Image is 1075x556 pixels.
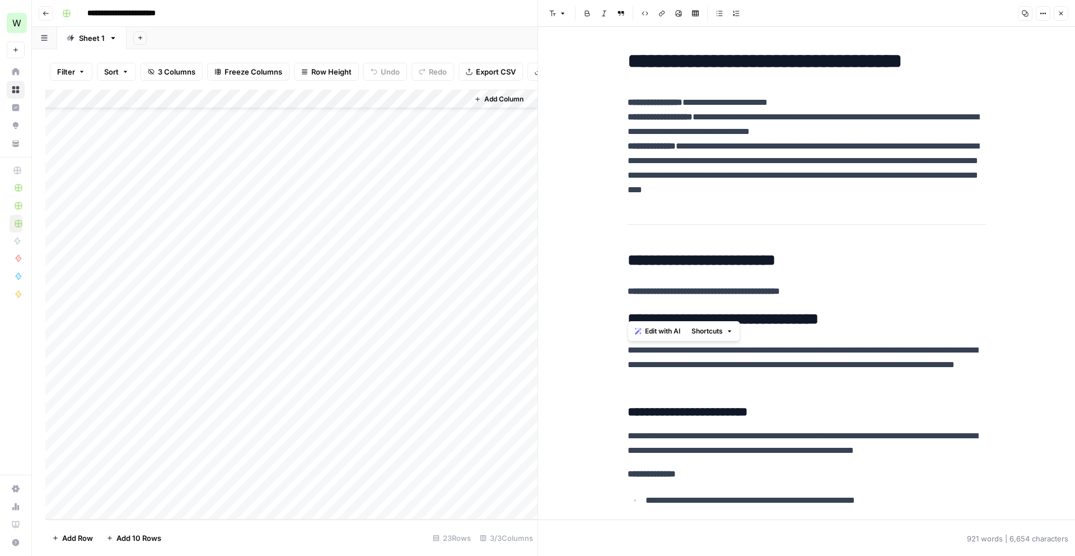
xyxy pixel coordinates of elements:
[470,92,528,106] button: Add Column
[62,532,93,544] span: Add Row
[687,324,737,339] button: Shortcuts
[7,480,25,498] a: Settings
[141,63,203,81] button: 3 Columns
[7,63,25,81] a: Home
[104,66,119,77] span: Sort
[363,63,407,81] button: Undo
[158,66,195,77] span: 3 Columns
[7,516,25,534] a: Learning Hub
[97,63,136,81] button: Sort
[7,498,25,516] a: Usage
[381,66,400,77] span: Undo
[57,27,127,49] a: Sheet 1
[691,326,723,336] span: Shortcuts
[225,66,282,77] span: Freeze Columns
[484,94,524,104] span: Add Column
[7,9,25,37] button: Workspace: Workspace1
[79,33,105,44] div: Sheet 1
[412,63,454,81] button: Redo
[428,529,475,547] div: 23 Rows
[475,529,537,547] div: 3/3 Columns
[311,66,352,77] span: Row Height
[116,532,161,544] span: Add 10 Rows
[100,529,168,547] button: Add 10 Rows
[630,324,685,339] button: Edit with AI
[429,66,447,77] span: Redo
[645,326,680,336] span: Edit with AI
[57,66,75,77] span: Filter
[7,99,25,117] a: Insights
[476,66,516,77] span: Export CSV
[294,63,359,81] button: Row Height
[7,81,25,99] a: Browse
[207,63,289,81] button: Freeze Columns
[45,529,100,547] button: Add Row
[7,135,25,152] a: Your Data
[7,534,25,552] button: Help + Support
[50,63,92,81] button: Filter
[12,16,21,30] span: W
[7,117,25,135] a: Opportunities
[967,533,1068,544] div: 921 words | 6,654 characters
[459,63,523,81] button: Export CSV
